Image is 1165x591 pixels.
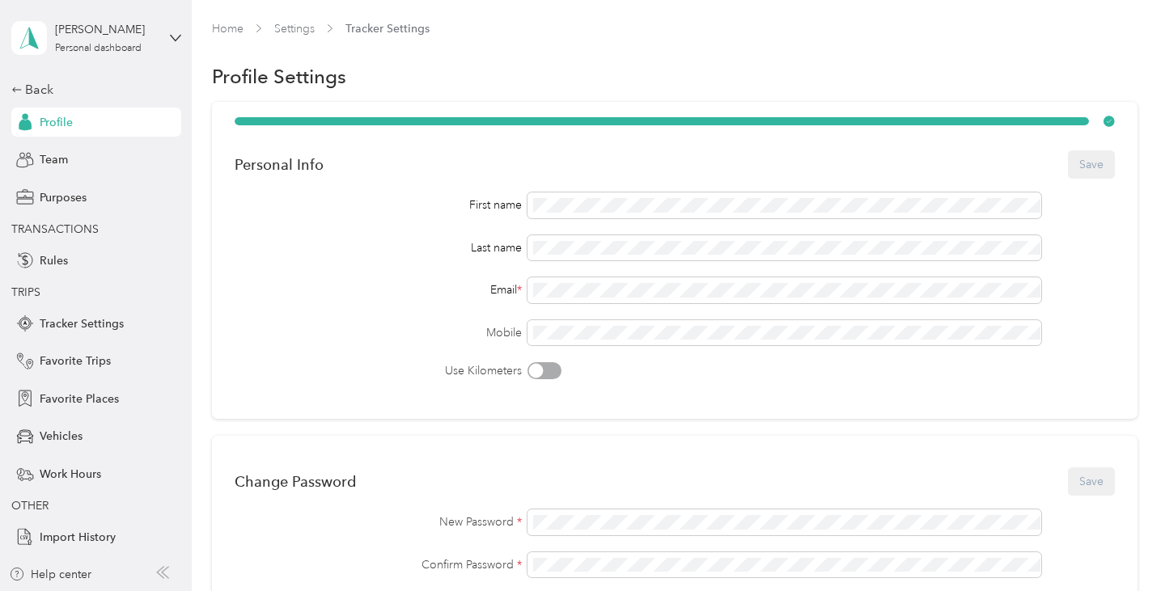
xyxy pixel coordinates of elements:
[40,151,68,168] span: Team
[235,556,523,573] label: Confirm Password
[40,114,73,131] span: Profile
[40,352,111,369] span: Favorite Trips
[235,239,523,256] div: Last name
[235,281,523,298] div: Email
[345,20,430,37] span: Tracker Settings
[274,22,315,36] a: Settings
[40,252,68,269] span: Rules
[11,285,40,299] span: TRIPS
[40,466,101,483] span: Work Hours
[235,196,523,213] div: First name
[40,428,83,445] span: Vehicles
[212,68,346,85] h1: Profile Settings
[40,189,87,206] span: Purposes
[55,21,156,38] div: [PERSON_NAME]
[212,22,244,36] a: Home
[1074,500,1165,591] iframe: Everlance-gr Chat Button Frame
[11,499,49,513] span: OTHER
[235,324,523,341] label: Mobile
[55,44,142,53] div: Personal dashboard
[40,315,124,332] span: Tracker Settings
[235,362,523,379] label: Use Kilometers
[235,513,523,530] label: New Password
[40,529,116,546] span: Import History
[235,156,324,173] div: Personal Info
[9,566,91,583] button: Help center
[11,80,173,99] div: Back
[40,390,119,407] span: Favorite Places
[11,222,99,236] span: TRANSACTIONS
[235,473,356,490] div: Change Password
